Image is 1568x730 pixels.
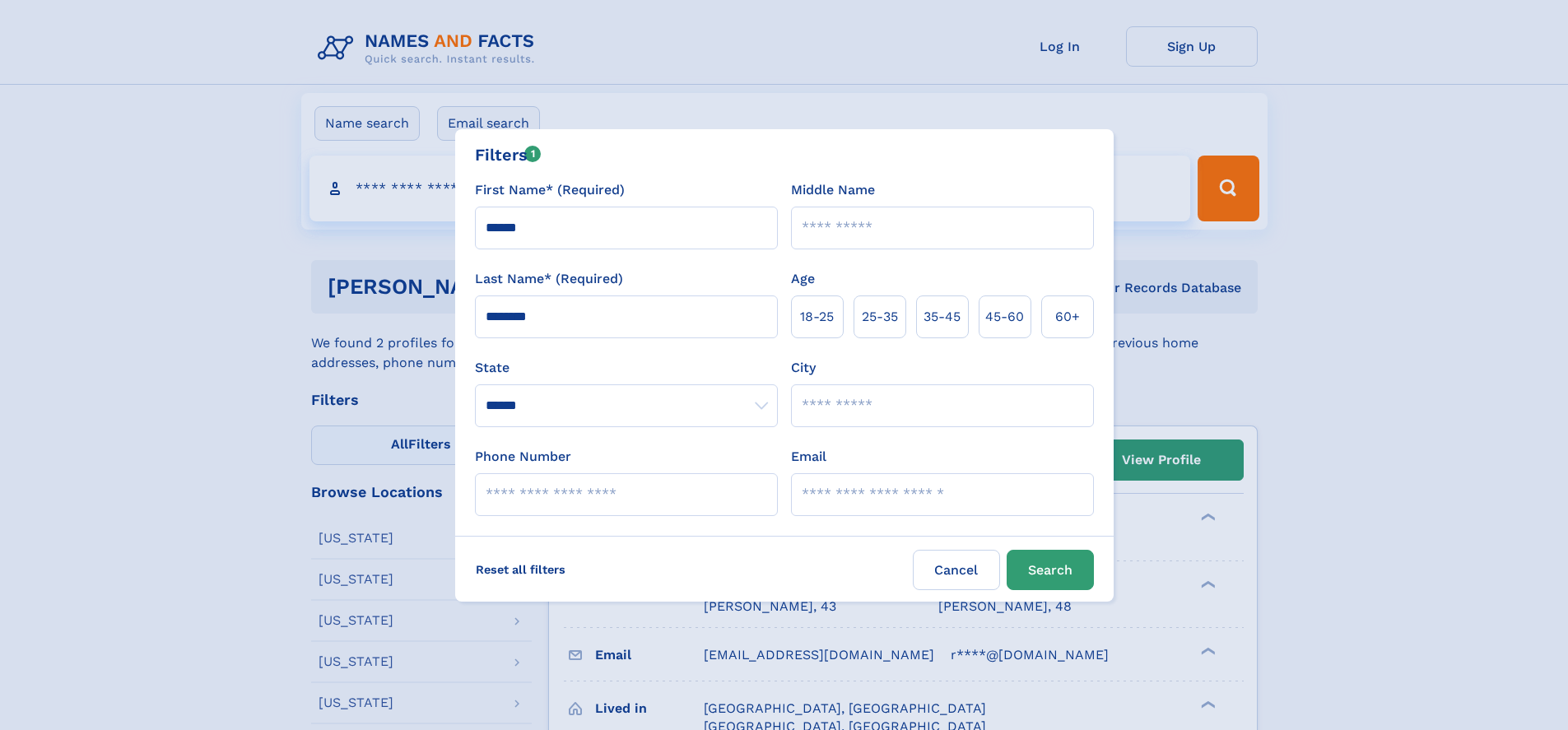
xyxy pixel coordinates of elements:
label: Email [791,447,826,467]
button: Search [1007,550,1094,590]
span: 18‑25 [800,307,834,327]
label: Cancel [913,550,1000,590]
label: City [791,358,816,378]
label: Last Name* (Required) [475,269,623,289]
label: State [475,358,778,378]
span: 60+ [1055,307,1080,327]
div: Filters [475,142,542,167]
label: Phone Number [475,447,571,467]
label: Middle Name [791,180,875,200]
label: Reset all filters [465,550,576,589]
label: First Name* (Required) [475,180,625,200]
span: 25‑35 [862,307,898,327]
label: Age [791,269,815,289]
span: 35‑45 [924,307,961,327]
span: 45‑60 [985,307,1024,327]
